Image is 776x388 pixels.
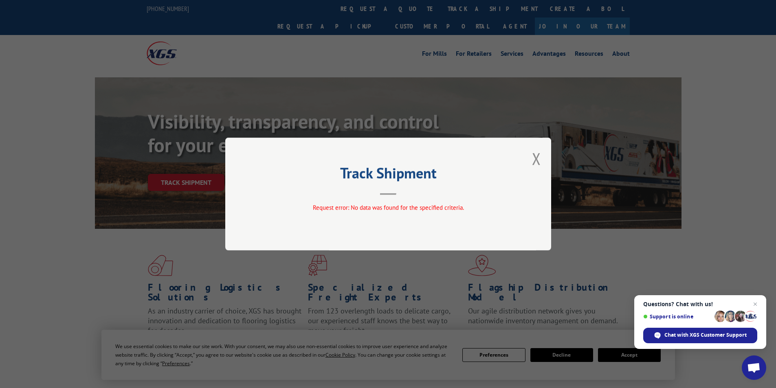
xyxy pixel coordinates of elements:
[742,355,766,380] div: Open chat
[266,167,510,183] h2: Track Shipment
[643,313,712,320] span: Support is online
[750,299,760,309] span: Close chat
[532,148,541,169] button: Close modal
[664,331,747,339] span: Chat with XGS Customer Support
[643,301,757,307] span: Questions? Chat with us!
[643,328,757,343] div: Chat with XGS Customer Support
[312,204,464,211] span: Request error: No data was found for the specified criteria.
